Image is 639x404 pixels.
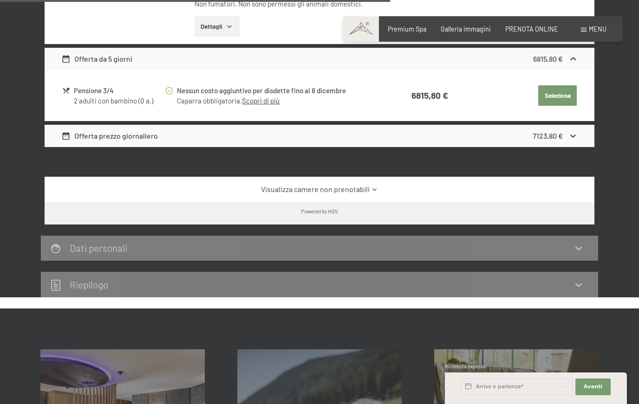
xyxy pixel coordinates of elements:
h2: Dati personali [70,242,127,254]
div: Offerta prezzo giornaliero7123,80 € [45,125,594,147]
div: Offerta da 5 giorni [61,53,133,64]
strong: 6815,80 € [533,54,563,63]
div: 2 adulti con bambino (0 a.) [74,96,164,106]
div: Powered by HGV [301,207,338,215]
div: Offerta prezzo giornaliero [61,130,158,141]
div: Caparra obbligatoria. [177,96,370,106]
a: Galleria immagini [441,25,491,33]
h2: Riepilogo [70,279,108,290]
button: Seleziona [538,85,577,106]
a: PRENOTA ONLINE [505,25,558,33]
button: Avanti [575,378,611,395]
span: Richiesta express [445,363,486,369]
strong: 7123,80 € [533,131,563,140]
a: Visualizza camere non prenotabili [61,184,578,194]
strong: 6815,80 € [411,90,448,101]
div: Pensione 3/4 [74,85,164,96]
span: Menu [589,25,606,33]
button: Dettagli [195,16,240,37]
div: Offerta da 5 giorni6815,80 € [45,48,594,70]
span: Avanti [584,383,602,391]
div: Nessun costo aggiuntivo per disdette fino al 8 dicembre [177,85,370,96]
a: Premium Spa [388,25,426,33]
a: Scopri di più [242,96,280,105]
